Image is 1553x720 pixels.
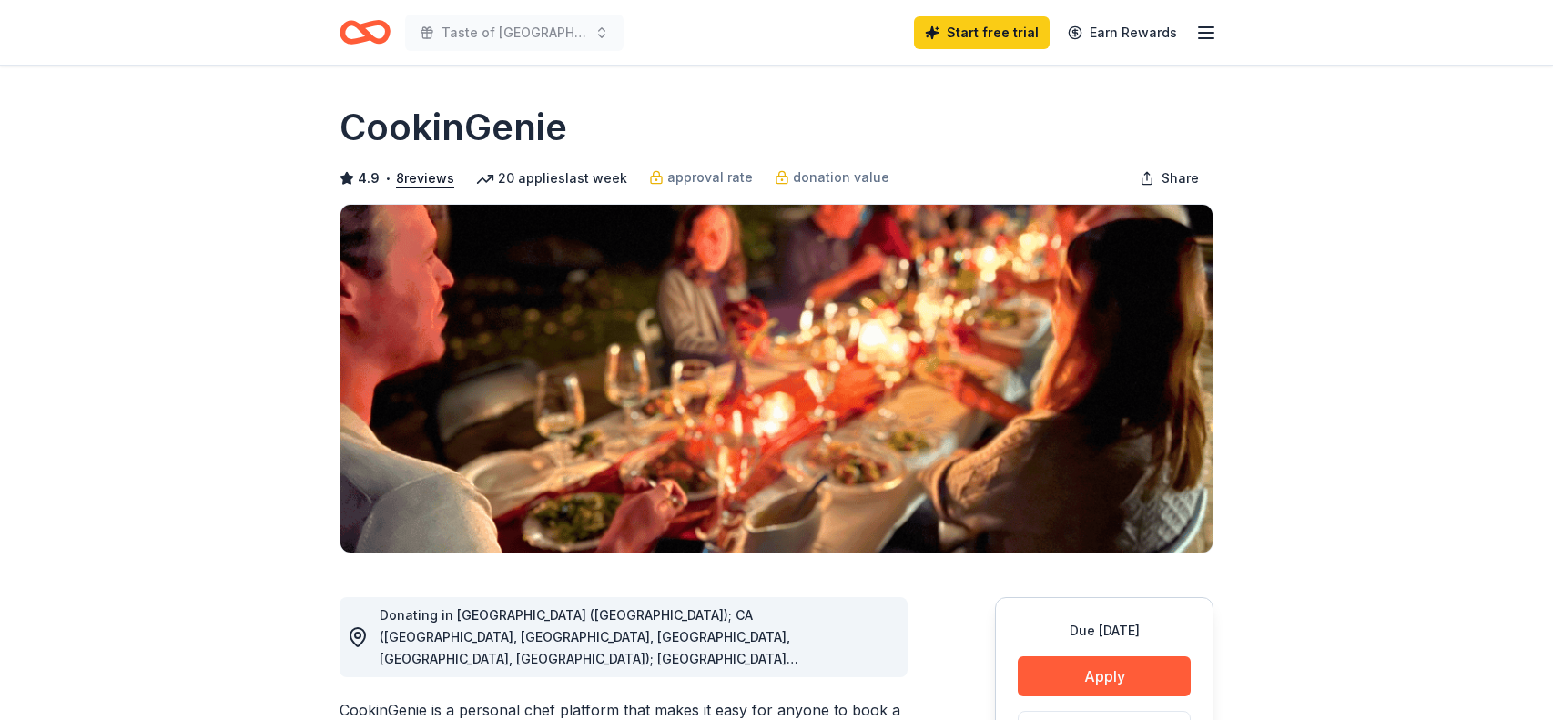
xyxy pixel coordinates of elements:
h1: CookinGenie [340,102,567,153]
a: Home [340,11,391,54]
button: 8reviews [396,167,454,189]
a: Earn Rewards [1057,16,1188,49]
span: Taste of [GEOGRAPHIC_DATA] [442,22,587,44]
span: Share [1162,167,1199,189]
a: Start free trial [914,16,1050,49]
button: Share [1125,160,1213,197]
div: 20 applies last week [476,167,627,189]
a: approval rate [649,167,753,188]
button: Taste of [GEOGRAPHIC_DATA] [405,15,624,51]
img: Image for CookinGenie [340,205,1213,553]
a: donation value [775,167,889,188]
span: • [385,171,391,186]
button: Apply [1018,656,1191,696]
span: approval rate [667,167,753,188]
div: Due [DATE] [1018,620,1191,642]
span: donation value [793,167,889,188]
span: 4.9 [358,167,380,189]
